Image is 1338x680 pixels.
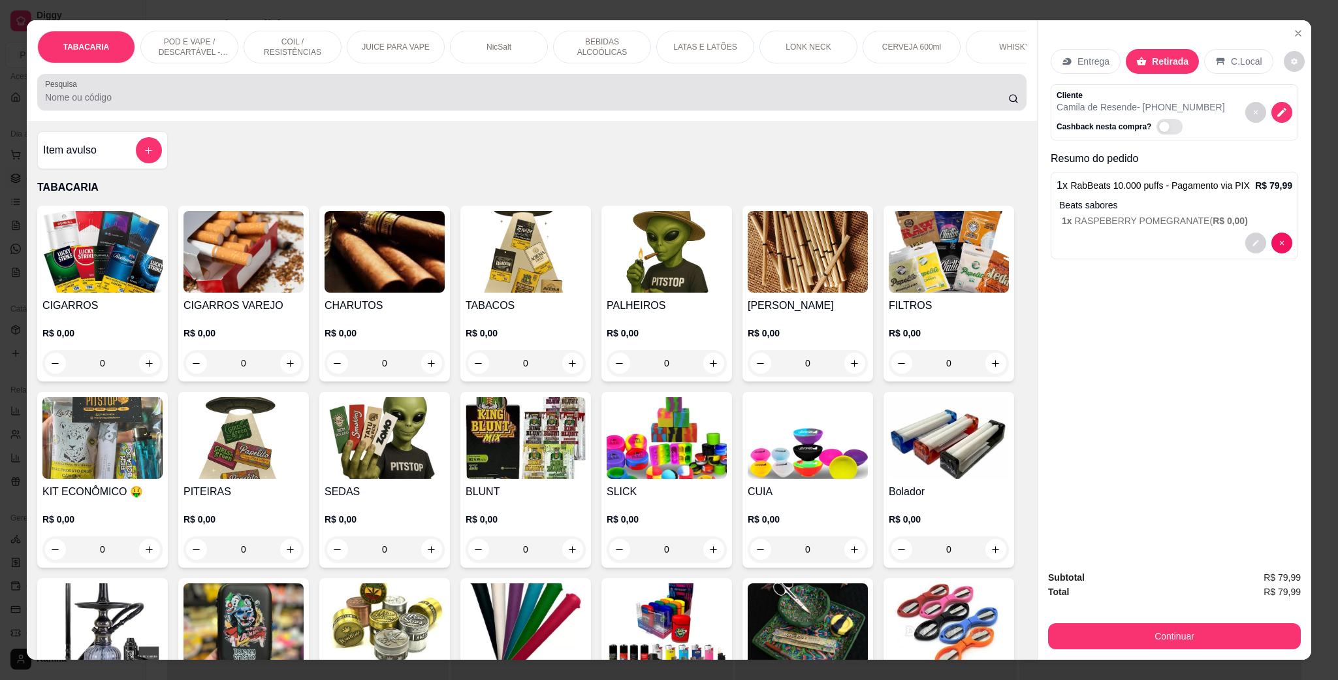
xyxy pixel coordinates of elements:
[1048,587,1069,597] strong: Total
[1077,55,1109,68] p: Entrega
[1048,572,1085,583] strong: Subtotal
[486,42,511,52] p: NicSalt
[42,298,163,314] h4: CIGARROS
[999,42,1030,52] p: WHISKY
[466,513,586,526] p: R$ 0,00
[1245,233,1266,253] button: decrease-product-quantity
[325,211,445,293] img: product-image
[1288,23,1309,44] button: Close
[183,327,304,340] p: R$ 0,00
[748,513,868,526] p: R$ 0,00
[889,513,1009,526] p: R$ 0,00
[889,583,1009,665] img: product-image
[673,42,737,52] p: LATAS E LATÕES
[42,327,163,340] p: R$ 0,00
[255,37,330,57] p: COIL / RESISTÊNCIAS
[325,583,445,665] img: product-image
[1213,216,1248,226] span: R$ 0,00 )
[362,42,430,52] p: JUICE PARA VAPE
[183,298,304,314] h4: CIGARROS VAREJO
[1264,570,1301,585] span: R$ 79,99
[889,211,1009,293] img: product-image
[564,37,640,57] p: BEBIDAS ALCOÓLICAS
[1051,151,1298,167] p: Resumo do pedido
[325,484,445,500] h4: SEDAS
[325,513,445,526] p: R$ 0,00
[889,327,1009,340] p: R$ 0,00
[1284,51,1305,72] button: decrease-product-quantity
[748,397,868,479] img: product-image
[607,484,727,500] h4: SLICK
[1231,55,1262,68] p: C.Local
[1152,55,1188,68] p: Retirada
[466,327,586,340] p: R$ 0,00
[607,211,727,293] img: product-image
[1245,102,1266,123] button: decrease-product-quantity
[325,327,445,340] p: R$ 0,00
[748,298,868,314] h4: [PERSON_NAME]
[45,91,1008,104] input: Pesquisa
[1271,102,1292,123] button: decrease-product-quantity
[748,327,868,340] p: R$ 0,00
[889,397,1009,479] img: product-image
[183,484,304,500] h4: PITEIRAS
[466,397,586,479] img: product-image
[466,484,586,500] h4: BLUNT
[1271,233,1292,253] button: decrease-product-quantity
[607,327,727,340] p: R$ 0,00
[1156,119,1188,135] label: Automatic updates
[136,137,162,163] button: add-separate-item
[607,513,727,526] p: R$ 0,00
[607,583,727,665] img: product-image
[889,484,1009,500] h4: Bolador
[151,37,227,57] p: POD E VAPE / DESCARTÁVEL - RECARREGAVEL
[1057,101,1225,114] p: Camila de Resende - [PHONE_NUMBER]
[1059,199,1292,212] p: Beats sabores
[42,513,163,526] p: R$ 0,00
[325,298,445,314] h4: CHARUTOS
[183,513,304,526] p: R$ 0,00
[466,298,586,314] h4: TABACOS
[1070,180,1249,191] span: RabBeats 10.000 puffs - Pagamento via PIX
[748,583,868,665] img: product-image
[786,42,831,52] p: LONK NECK
[1057,178,1250,193] p: 1 x
[42,397,163,479] img: product-image
[748,484,868,500] h4: CUIA
[45,78,82,89] label: Pesquisa
[466,211,586,293] img: product-image
[889,298,1009,314] h4: FILTROS
[882,42,942,52] p: CERVEJA 600ml
[1057,90,1225,101] p: Cliente
[43,142,97,158] h4: Item avulso
[42,583,163,665] img: product-image
[1255,179,1292,192] p: R$ 79,99
[1062,216,1074,226] span: 1 x
[42,484,163,500] h4: KIT ECONÔMICO 🤑
[466,583,586,665] img: product-image
[37,180,1027,195] p: TABACARIA
[1057,121,1151,132] p: Cashback nesta compra?
[42,211,163,293] img: product-image
[183,583,304,665] img: product-image
[1264,585,1301,599] span: R$ 79,99
[325,397,445,479] img: product-image
[748,211,868,293] img: product-image
[607,298,727,314] h4: PALHEIROS
[183,211,304,293] img: product-image
[63,42,109,52] p: TABACARIA
[607,397,727,479] img: product-image
[1062,214,1292,227] p: RASPEBERRY POMEGRANATE (
[1048,623,1301,649] button: Continuar
[183,397,304,479] img: product-image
